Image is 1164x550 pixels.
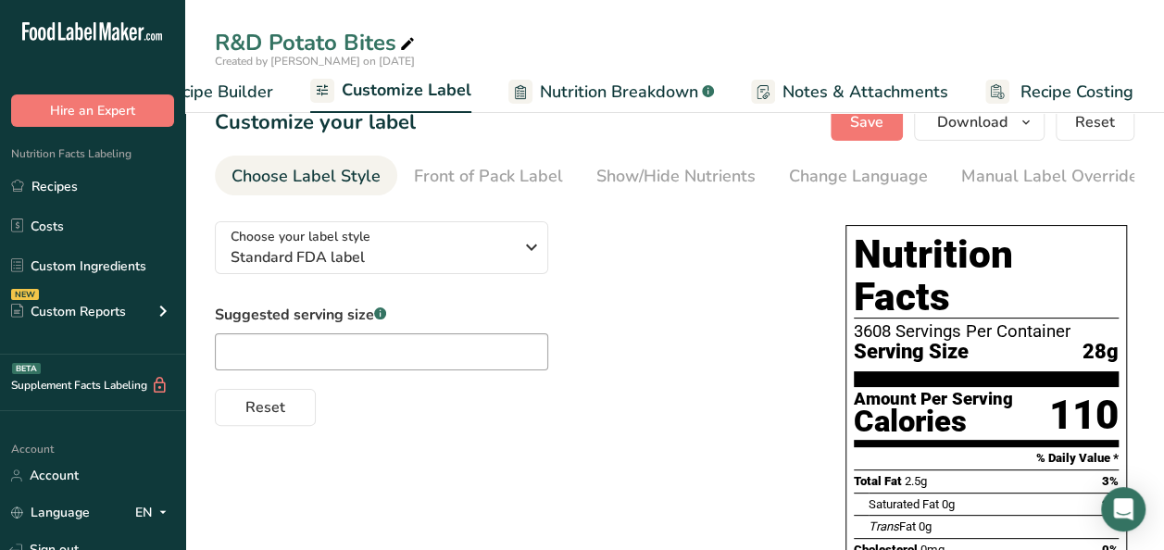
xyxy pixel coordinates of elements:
div: Open Intercom Messenger [1101,487,1145,531]
span: Created by [PERSON_NAME] on [DATE] [215,54,415,69]
a: Language [11,496,90,529]
span: Total Fat [854,474,902,488]
div: Choose Label Style [232,164,381,189]
span: Reset [245,396,285,419]
button: Reset [215,389,316,426]
button: Hire an Expert [11,94,174,127]
section: % Daily Value * [854,447,1119,469]
div: Custom Reports [11,302,126,321]
label: Suggested serving size [215,304,548,326]
h1: Nutrition Facts [854,233,1119,319]
span: Customize Label [342,78,471,103]
div: R&D Potato Bites [215,26,419,59]
div: NEW [11,289,39,300]
span: Serving Size [854,341,969,364]
span: Saturated Fat [869,497,939,511]
div: 110 [1049,391,1119,440]
div: Calories [854,408,1013,435]
span: Nutrition Breakdown [540,80,698,105]
div: BETA [12,363,41,374]
a: Nutrition Breakdown [508,71,714,113]
span: Fat [869,519,916,533]
a: Recipe Costing [985,71,1133,113]
div: Manual Label Override [961,164,1138,189]
span: Download [937,111,1008,133]
span: Choose your label style [231,227,370,246]
span: Recipe Costing [1020,80,1133,105]
button: Choose your label style Standard FDA label [215,221,548,274]
i: Trans [869,519,899,533]
span: 0g [942,497,955,511]
div: Show/Hide Nutrients [596,164,756,189]
span: Standard FDA label [231,246,513,269]
div: Change Language [789,164,928,189]
button: Save [831,104,903,141]
span: 0g [919,519,932,533]
div: Front of Pack Label [414,164,563,189]
button: Download [914,104,1045,141]
div: Amount Per Serving [854,391,1013,408]
button: Reset [1056,104,1134,141]
span: Reset [1075,111,1115,133]
span: Recipe Builder [162,80,273,105]
a: Notes & Attachments [751,71,948,113]
span: Save [850,111,883,133]
span: 2.5g [905,474,927,488]
span: 28g [1083,341,1119,364]
a: Recipe Builder [127,71,273,113]
a: Customize Label [310,69,471,114]
span: 3% [1102,474,1119,488]
h1: Customize your label [215,107,416,138]
span: Notes & Attachments [782,80,948,105]
div: 3608 Servings Per Container [854,322,1119,341]
div: EN [135,502,174,524]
